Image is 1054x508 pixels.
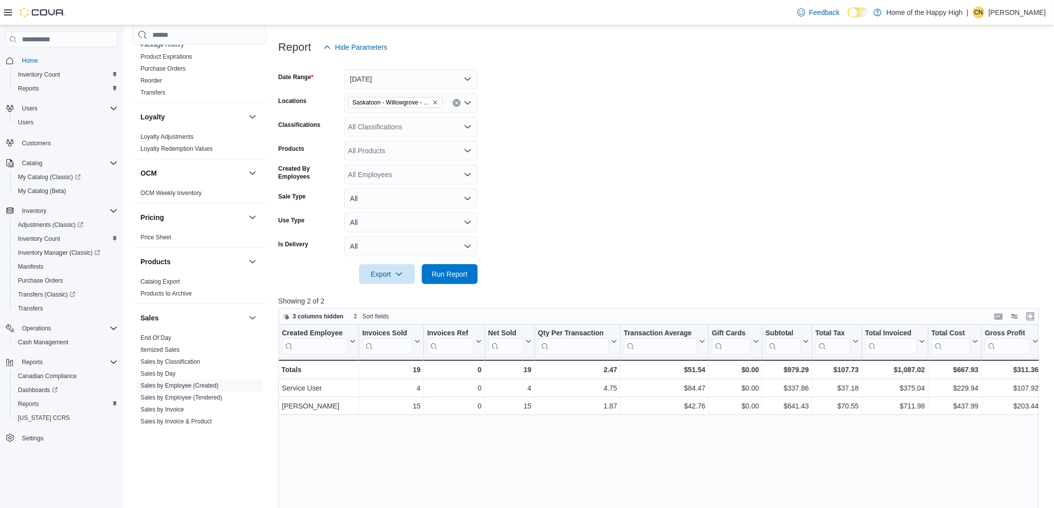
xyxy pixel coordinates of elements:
button: Catalog [2,156,122,170]
span: 3 columns hidden [293,312,344,320]
div: Service User [282,382,356,394]
span: Canadian Compliance [18,372,77,380]
div: Total Tax [815,329,851,338]
div: Loyalty [132,131,266,159]
span: Feedback [809,7,840,17]
span: Catalog [22,159,42,167]
div: Gift Cards [712,329,751,338]
button: Sales [140,313,245,323]
div: $107.73 [815,364,859,376]
span: Cash Management [14,336,118,348]
div: Invoices Sold [362,329,412,338]
a: Product Expirations [140,53,192,60]
span: Manifests [18,263,43,271]
div: Qty Per Transaction [538,329,609,354]
div: $107.92 [985,382,1039,394]
p: Home of the Happy High [887,6,963,18]
a: Price Sheet [140,234,171,241]
span: Inventory Manager (Classic) [14,247,118,259]
div: 15 [362,400,420,412]
div: $667.93 [931,364,978,376]
button: Manifests [10,260,122,274]
a: Settings [18,432,47,444]
div: $70.55 [815,400,859,412]
a: Catalog Export [140,278,180,285]
button: Total Cost [931,329,978,354]
div: Transaction Average [624,329,697,338]
button: Loyalty [247,111,259,123]
div: $0.00 [712,364,759,376]
div: Created Employee [282,329,348,338]
div: Gross Profit [985,329,1031,354]
button: Total Invoiced [865,329,925,354]
nav: Complex example [6,49,118,471]
span: Transfers [14,303,118,314]
a: My Catalog (Beta) [14,185,70,197]
span: Transfers [140,89,165,97]
span: My Catalog (Beta) [14,185,118,197]
button: Reports [2,355,122,369]
button: Keyboard shortcuts [993,310,1005,322]
button: Invoices Sold [362,329,420,354]
div: $42.76 [624,400,705,412]
a: Adjustments (Classic) [14,219,87,231]
button: Invoices Ref [427,329,481,354]
div: 4 [362,382,420,394]
span: [US_STATE] CCRS [18,414,70,422]
a: Package History [140,41,184,48]
button: Transfers [10,302,122,315]
span: Transfers (Classic) [18,291,75,299]
div: $203.44 [985,400,1039,412]
button: Created Employee [282,329,356,354]
button: My Catalog (Beta) [10,184,122,198]
button: Canadian Compliance [10,369,122,383]
a: Transfers [14,303,47,314]
button: Users [2,102,122,115]
button: Clear input [453,99,461,107]
span: Dashboards [18,386,58,394]
a: Loyalty Redemption Values [140,145,213,152]
button: Open list of options [464,171,472,179]
div: $0.00 [712,400,759,412]
a: Dashboards [10,383,122,397]
span: Catalog [18,157,118,169]
span: Users [22,104,37,112]
div: $51.54 [624,364,705,376]
span: Reports [22,358,43,366]
a: Inventory Manager (Classic) [14,247,104,259]
a: Inventory Manager (Classic) [10,246,122,260]
button: Cash Management [10,335,122,349]
span: Itemized Sales [140,346,180,354]
button: Pricing [247,211,259,223]
div: Total Cost [931,329,970,338]
button: OCM [247,167,259,179]
span: Home [22,57,38,65]
span: Inventory [22,207,46,215]
button: [US_STATE] CCRS [10,411,122,425]
label: Classifications [278,121,321,129]
a: Feedback [793,2,844,22]
span: Washington CCRS [14,412,118,424]
span: Loyalty Redemption Values [140,145,213,153]
h3: Sales [140,313,159,323]
span: Product Expirations [140,53,192,61]
button: Purchase Orders [10,274,122,288]
span: Sales by Classification [140,358,200,366]
button: Net Sold [488,329,531,354]
span: Products to Archive [140,290,192,298]
div: $711.98 [865,400,925,412]
a: Transfers [140,89,165,96]
div: Products [132,276,266,304]
div: 19 [488,364,531,376]
button: Gross Profit [985,329,1039,354]
a: Manifests [14,261,47,273]
div: Invoices Ref [427,329,473,338]
button: Open list of options [464,99,472,107]
span: Inventory Manager (Classic) [18,249,100,257]
button: Sales [247,312,259,324]
a: My Catalog (Classic) [14,171,85,183]
div: 1.87 [538,400,617,412]
span: Settings [22,434,43,442]
span: Inventory Count [18,235,60,243]
button: Products [140,257,245,267]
